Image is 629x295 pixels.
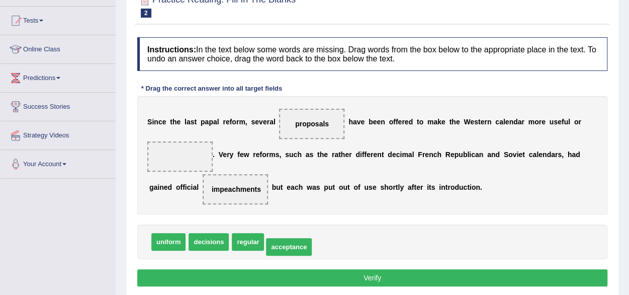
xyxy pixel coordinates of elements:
[373,151,377,159] b: e
[312,183,316,191] b: a
[433,118,437,126] b: a
[451,151,455,159] b: e
[491,151,496,159] b: n
[262,151,266,159] b: o
[164,183,168,191] b: e
[513,151,517,159] b: v
[324,151,328,159] b: e
[189,233,229,251] span: decisions
[357,118,361,126] b: v
[1,35,115,60] a: Online Class
[445,183,448,191] b: t
[180,183,183,191] b: f
[332,151,334,159] b: r
[555,151,558,159] b: r
[429,183,431,191] b: t
[470,118,474,126] b: e
[408,151,412,159] b: a
[348,118,353,126] b: h
[345,151,349,159] b: e
[396,151,400,159] b: c
[1,7,115,32] a: Tests
[459,151,463,159] b: u
[324,183,328,191] b: p
[191,118,195,126] b: s
[402,151,408,159] b: m
[287,183,291,191] b: e
[353,183,358,191] b: o
[347,183,350,191] b: t
[480,118,484,126] b: e
[420,183,423,191] b: r
[364,151,367,159] b: f
[170,118,172,126] b: t
[371,151,373,159] b: r
[422,151,425,159] b: r
[197,183,199,191] b: l
[495,151,500,159] b: d
[412,151,414,159] b: l
[543,151,547,159] b: n
[223,151,227,159] b: e
[381,118,385,126] b: n
[237,151,240,159] b: f
[349,151,351,159] b: r
[332,183,335,191] b: t
[152,118,154,126] b: i
[408,118,413,126] b: d
[529,151,533,159] b: c
[464,118,470,126] b: W
[230,151,234,159] b: y
[276,183,281,191] b: u
[518,151,522,159] b: e
[447,183,450,191] b: r
[441,118,445,126] b: e
[392,151,396,159] b: e
[285,151,289,159] b: s
[269,118,274,126] b: a
[539,118,542,126] b: r
[205,118,209,126] b: a
[185,183,187,191] b: i
[185,118,187,126] b: l
[353,118,357,126] b: a
[256,151,260,159] b: e
[472,183,476,191] b: o
[193,183,197,191] b: a
[183,183,185,191] b: f
[532,151,536,159] b: a
[362,151,365,159] b: f
[213,118,217,126] b: a
[441,183,445,191] b: n
[550,118,554,126] b: u
[291,183,295,191] b: a
[338,151,341,159] b: t
[316,183,320,191] b: s
[158,118,162,126] b: c
[414,183,416,191] b: t
[141,9,151,18] span: 2
[297,151,302,159] b: h
[358,183,361,191] b: f
[425,151,429,159] b: e
[223,118,225,126] b: r
[266,151,269,159] b: r
[419,118,423,126] b: o
[437,118,441,126] b: k
[320,151,324,159] b: h
[295,183,299,191] b: c
[255,118,259,126] b: e
[307,183,312,191] b: w
[339,183,343,191] b: o
[455,183,459,191] b: d
[417,118,419,126] b: t
[469,151,471,159] b: i
[576,151,580,159] b: d
[456,118,460,126] b: e
[513,118,518,126] b: d
[245,118,247,126] b: ,
[157,183,159,191] b: i
[578,118,581,126] b: r
[503,118,505,126] b: l
[151,233,186,251] span: uniform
